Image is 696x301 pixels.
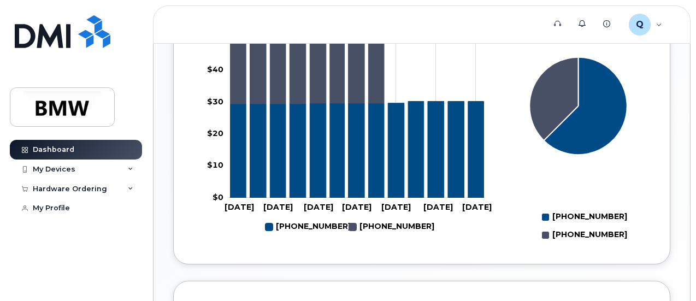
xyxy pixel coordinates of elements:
[304,203,333,213] tspan: [DATE]
[621,14,670,36] div: QT84718
[225,203,254,213] tspan: [DATE]
[648,253,688,293] iframe: Messenger Launcher
[541,208,627,244] g: Legend
[266,218,434,236] g: Legend
[207,128,223,138] tspan: $20
[266,218,351,236] g: 864-505-0188
[349,218,434,236] g: 864-705-5870
[636,18,644,31] span: Q
[381,203,411,213] tspan: [DATE]
[231,9,384,104] g: 864-705-5870
[207,97,223,107] tspan: $30
[462,203,492,213] tspan: [DATE]
[423,203,453,213] tspan: [DATE]
[207,161,223,170] tspan: $10
[213,192,223,202] tspan: $0
[529,57,627,244] g: Chart
[207,1,492,236] g: Chart
[231,102,484,198] g: 864-505-0188
[264,203,293,213] tspan: [DATE]
[342,203,371,213] tspan: [DATE]
[529,57,627,155] g: Series
[207,65,223,75] tspan: $40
